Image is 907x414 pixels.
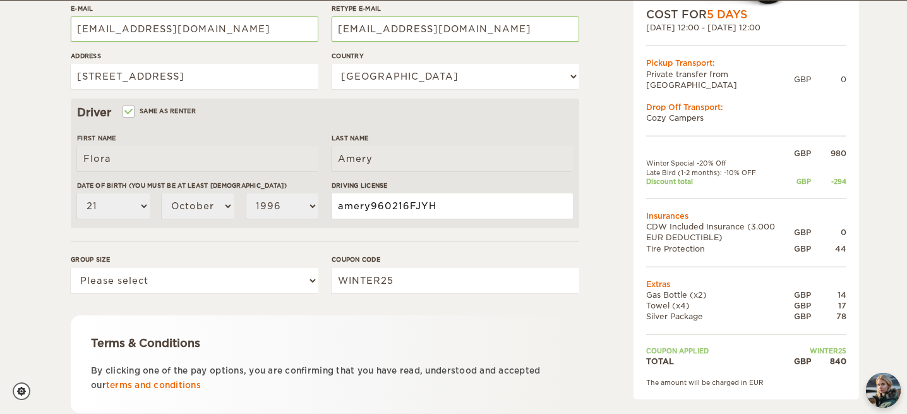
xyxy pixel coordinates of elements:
td: Extras [646,278,846,289]
div: 0 [811,226,846,237]
img: Freyja at Cozy Campers [866,373,901,408]
input: e.g. Smith [332,146,573,171]
td: TOTAL [646,355,794,366]
label: Group size [71,255,318,264]
div: Driver [77,105,573,120]
td: Cozy Campers [646,113,846,123]
label: Retype E-mail [332,4,579,13]
td: CDW Included Insurance (3.000 EUR DEDUCTIBLE) [646,221,794,243]
div: 17 [811,300,846,311]
label: Date of birth (You must be at least [DEMOGRAPHIC_DATA]) [77,181,318,190]
td: Winter Special -20% Off [646,159,794,167]
label: Address [71,51,318,61]
div: GBP [794,177,811,186]
div: GBP [794,311,811,322]
a: Cookie settings [13,382,39,400]
div: The amount will be charged in EUR [646,377,846,386]
a: terms and conditions [106,381,201,390]
div: GBP [794,148,811,159]
td: WINTER25 [794,346,846,355]
td: Silver Package [646,311,794,322]
div: 44 [811,243,846,253]
p: By clicking one of the pay options, you are confirming that you have read, understood and accepte... [91,363,559,393]
input: e.g. Street, City, Zip Code [71,64,318,89]
div: 78 [811,311,846,322]
input: Same as renter [124,109,132,117]
div: COST FOR [646,7,846,22]
label: E-mail [71,4,318,13]
div: Pickup Transport: [646,58,846,68]
div: GBP [794,226,811,237]
input: e.g. example@example.com [332,16,579,42]
div: GBP [794,355,811,366]
td: Discount total [646,177,794,186]
td: Private transfer from [GEOGRAPHIC_DATA] [646,68,794,90]
td: Towel (x4) [646,300,794,311]
div: Drop Off Transport: [646,102,846,113]
td: Insurances [646,210,846,221]
div: GBP [794,300,811,311]
label: Same as renter [124,105,196,117]
td: Tire Protection [646,243,794,253]
input: e.g. example@example.com [71,16,318,42]
label: Driving License [332,181,573,190]
td: Late Bird (1-2 months): -10% OFF [646,167,794,176]
div: [DATE] 12:00 - [DATE] 12:00 [646,22,846,33]
input: e.g. William [77,146,318,171]
td: Coupon applied [646,346,794,355]
div: 0 [811,74,846,85]
div: GBP [794,74,811,85]
span: 5 Days [707,8,747,21]
div: Terms & Conditions [91,336,559,351]
button: chat-button [866,373,901,408]
label: Coupon code [332,255,579,264]
div: GBP [794,243,811,253]
div: -294 [811,177,846,186]
label: Country [332,51,579,61]
div: 840 [811,355,846,366]
input: e.g. 14789654B [332,193,573,219]
td: Gas Bottle (x2) [646,289,794,300]
label: First Name [77,133,318,143]
label: Last Name [332,133,573,143]
div: 14 [811,289,846,300]
div: GBP [794,289,811,300]
div: 980 [811,148,846,159]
